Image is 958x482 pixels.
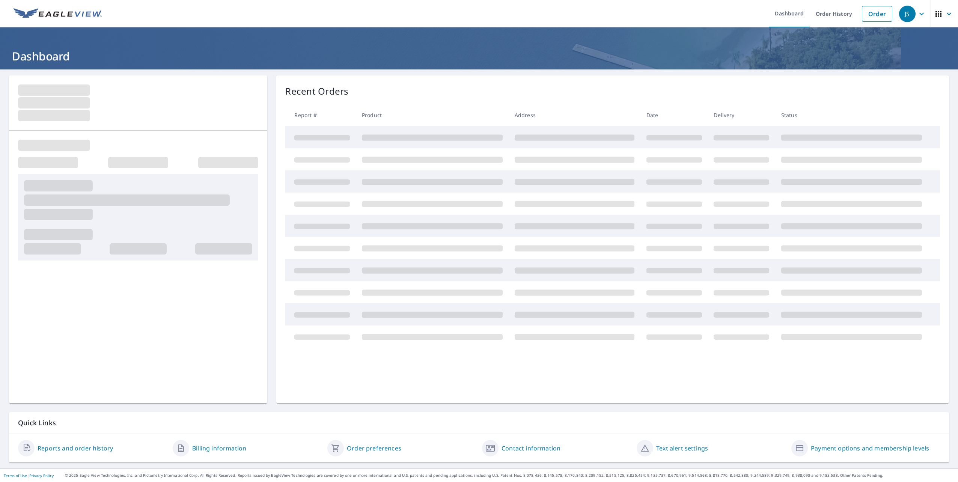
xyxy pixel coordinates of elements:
a: Privacy Policy [29,473,54,478]
p: © 2025 Eagle View Technologies, Inc. and Pictometry International Corp. All Rights Reserved. Repo... [65,473,954,478]
th: Date [640,104,708,126]
a: Contact information [502,444,560,453]
a: Text alert settings [656,444,708,453]
a: Billing information [192,444,246,453]
th: Status [775,104,928,126]
p: Recent Orders [285,84,348,98]
a: Terms of Use [4,473,27,478]
a: Payment options and membership levels [811,444,929,453]
img: EV Logo [14,8,102,20]
p: Quick Links [18,418,940,428]
div: JS [899,6,916,22]
a: Order preferences [347,444,401,453]
a: Order [862,6,892,22]
th: Address [509,104,640,126]
th: Report # [285,104,356,126]
p: | [4,473,54,478]
th: Product [356,104,509,126]
h1: Dashboard [9,48,949,64]
th: Delivery [708,104,775,126]
a: Reports and order history [38,444,113,453]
